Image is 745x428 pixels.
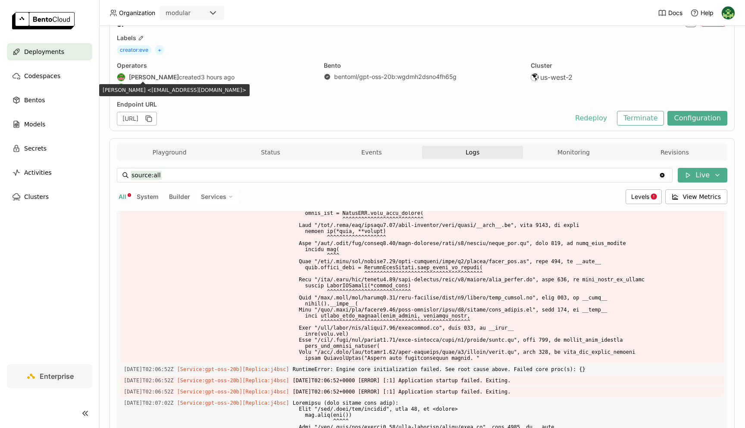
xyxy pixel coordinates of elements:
a: Deployments [7,43,92,60]
div: Cluster [531,62,727,69]
span: [Service:gpt-oss-20b] [177,378,243,384]
span: 2025-09-09T02:06:52.762Z [124,365,174,374]
span: Secrets [24,143,47,154]
div: bentoml/gpt-oss-20b : wgdmh2dsno4fh65g [334,73,457,81]
div: [URL] [117,112,157,126]
span: [Replica:j4bsc] [242,378,289,384]
a: Codespaces [7,67,92,85]
strong: [PERSON_NAME] [129,84,179,91]
div: Services [195,189,239,204]
a: Secrets [7,140,92,157]
span: [Replica:j4bsc] [242,366,289,372]
img: Eve Weinberg [117,84,125,91]
div: modular [166,9,191,17]
button: Playground [119,146,220,159]
img: logo [12,12,75,29]
span: creator : eve [117,45,151,55]
div: Levels [626,189,662,204]
span: Docs [668,9,682,17]
span: Codespaces [24,71,60,81]
span: [DATE]T02:06:52+0000 [ERROR] [:1] Application startup failed. Exiting. [293,387,720,397]
a: Docs [658,9,682,17]
span: 2025-09-09T02:06:52.763Z [124,376,174,385]
span: Activities [24,167,52,178]
button: Status [220,146,321,159]
img: Eve Weinberg [117,73,125,81]
a: Enterprise [7,364,92,388]
span: Help [701,9,714,17]
div: Bento [324,62,520,69]
span: All [119,193,126,200]
img: Kevin Bi [722,6,735,19]
div: Labels [117,34,727,42]
span: 2025-09-09T02:07:02.226Z [124,398,174,408]
button: Terminate [617,111,664,126]
button: Revisions [624,146,725,159]
span: [DATE]T02:06:52+0000 [ERROR] [:1] Application startup failed. Exiting. [293,376,720,385]
a: Bentos [7,91,92,109]
button: Events [321,146,422,159]
button: Builder [167,191,192,202]
span: [Replica:j4bsc] [242,389,289,395]
div: [PERSON_NAME] <[EMAIL_ADDRESS][DOMAIN_NAME]> [99,84,250,96]
strong: [PERSON_NAME] [129,73,179,81]
div: created [117,73,313,82]
button: Configuration [667,111,727,126]
span: 3 hours ago [201,73,235,81]
span: Bentos [24,95,45,105]
span: 3 hours ago [215,84,248,91]
button: System [135,191,160,202]
button: View Metrics [665,189,728,204]
span: Builder [169,193,190,200]
span: [Service:gpt-oss-20b] [177,366,243,372]
svg: Clear value [659,172,666,179]
input: Selected modular. [191,9,192,18]
span: Clusters [24,192,49,202]
div: Help [690,9,714,17]
span: us-west-2 [540,73,573,82]
a: Models [7,116,92,133]
span: Enterprise [40,372,74,381]
span: Logs [466,148,479,156]
span: [Service:gpt-oss-20b] [177,400,243,406]
span: RuntimeError: Engine core initialization failed. See root cause above. Failed core proc(s): {} [293,365,720,374]
span: View Metrics [683,192,721,201]
button: Redeploy [569,111,614,126]
input: Search [131,168,659,182]
span: [Service:gpt-oss-20b] [177,389,243,395]
button: Monitoring [523,146,624,159]
div: Operators [117,62,313,69]
span: + [155,45,164,55]
span: 2025-09-09T02:06:52.763Z [124,387,174,397]
span: [Replica:j4bsc] [242,400,289,406]
span: Services [201,193,226,201]
button: Live [678,168,727,183]
div: Endpoint URL [117,101,564,108]
span: Deployments [24,47,64,57]
span: Models [24,119,45,129]
span: System [137,193,159,200]
span: Levels [631,193,649,200]
div: last updated [117,83,313,92]
span: Organization [119,9,155,17]
a: Clusters [7,188,92,205]
button: All [117,191,128,202]
a: Activities [7,164,92,181]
